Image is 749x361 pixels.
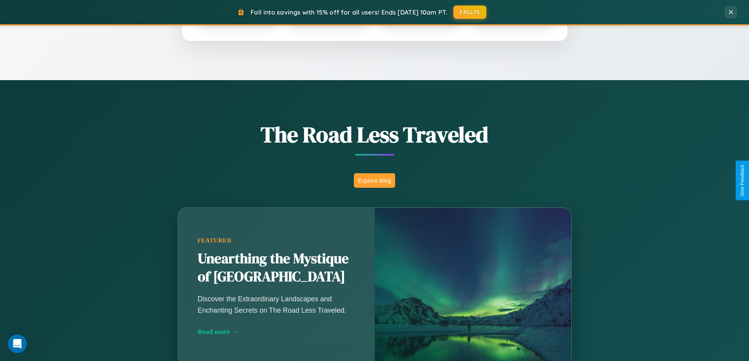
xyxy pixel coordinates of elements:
button: Explore Blog [354,173,395,188]
span: Fall into savings with 15% off for all users! Ends [DATE] 10am PT. [250,8,447,16]
iframe: Intercom live chat [8,334,27,353]
div: Read more → [198,328,355,336]
p: Discover the Extraordinary Landscapes and Enchanting Secrets on The Road Less Traveled. [198,293,355,315]
div: Give Feedback [740,165,745,196]
h1: The Road Less Traveled [139,119,611,150]
div: Featured [198,237,355,244]
h2: Unearthing the Mystique of [GEOGRAPHIC_DATA] [198,250,355,286]
button: FALL15 [453,5,486,19]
